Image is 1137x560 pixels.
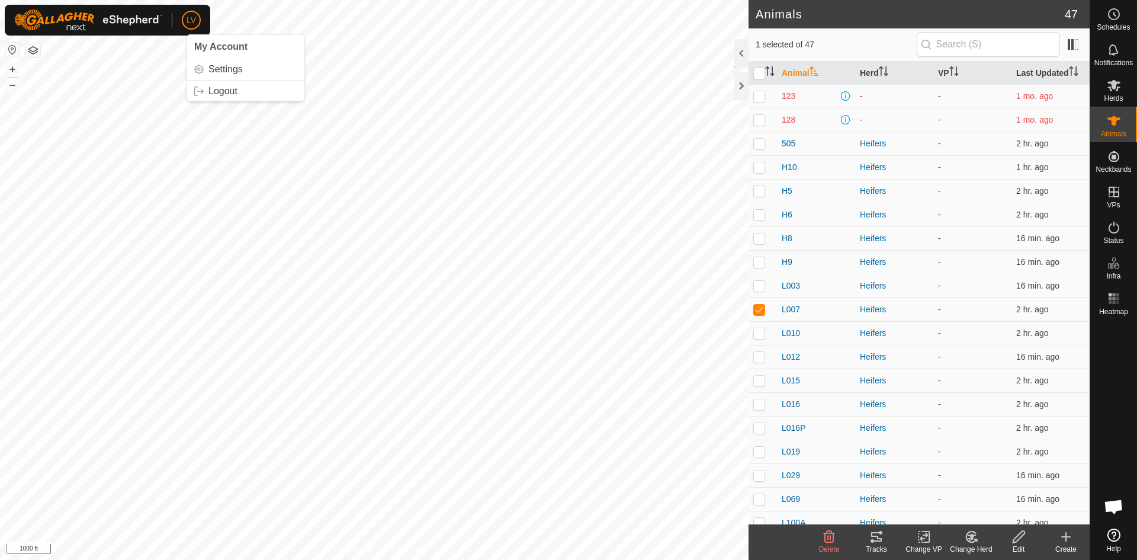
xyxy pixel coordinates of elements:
span: L010 [782,327,800,340]
span: 1 selected of 47 [756,39,917,51]
a: Settings [187,60,304,79]
span: Heatmap [1099,308,1128,315]
app-display-virtual-paddock-transition: - [938,423,941,433]
span: L029 [782,469,800,482]
span: L007 [782,303,800,316]
span: Aug 18, 2025, 10:06 AM [1016,115,1053,124]
span: Delete [819,545,840,553]
div: Edit [995,544,1042,555]
span: Status [1103,237,1123,244]
p-sorticon: Activate to sort [949,68,959,78]
span: H5 [782,185,792,197]
button: Reset Map [5,43,20,57]
span: 128 [782,114,795,126]
div: Heifers [860,327,929,340]
div: Heifers [860,137,929,150]
app-display-virtual-paddock-transition: - [938,91,941,101]
app-display-virtual-paddock-transition: - [938,257,941,267]
span: Sep 26, 2025, 12:06 PM [1016,305,1049,314]
span: Sep 26, 2025, 12:06 PM [1016,376,1049,385]
div: Heifers [860,161,929,174]
span: Sep 26, 2025, 2:06 PM [1016,281,1059,290]
app-display-virtual-paddock-transition: - [938,352,941,361]
app-display-virtual-paddock-transition: - [938,186,941,196]
span: Sep 26, 2025, 2:06 PM [1016,352,1059,361]
app-display-virtual-paddock-transition: - [938,399,941,409]
th: Herd [855,62,933,85]
span: Neckbands [1096,166,1131,173]
app-display-virtual-paddock-transition: - [938,518,941,527]
span: Sep 26, 2025, 12:06 PM [1016,423,1049,433]
app-display-virtual-paddock-transition: - [938,281,941,290]
span: My Account [194,41,248,52]
app-display-virtual-paddock-transition: - [938,447,941,456]
app-display-virtual-paddock-transition: - [938,305,941,314]
div: Heifers [860,256,929,268]
span: Sep 26, 2025, 2:06 PM [1016,233,1059,243]
a: Logout [187,82,304,101]
a: Privacy Policy [327,545,372,555]
div: Heifers [860,493,929,505]
span: 47 [1065,5,1078,23]
span: Sep 26, 2025, 12:06 PM [1016,328,1049,338]
span: Sep 26, 2025, 11:36 AM [1016,186,1049,196]
span: 123 [782,90,795,103]
span: VPs [1107,201,1120,209]
a: Contact Us [386,545,421,555]
div: Heifers [860,422,929,434]
span: Sep 26, 2025, 12:36 PM [1016,162,1049,172]
span: Sep 26, 2025, 12:06 PM [1016,399,1049,409]
app-display-virtual-paddock-transition: - [938,376,941,385]
span: Infra [1106,273,1120,280]
app-display-virtual-paddock-transition: - [938,115,941,124]
div: Heifers [860,351,929,363]
span: Sep 26, 2025, 11:36 AM [1016,518,1049,527]
span: H10 [782,161,797,174]
img: Gallagher Logo [14,9,162,31]
p-sorticon: Activate to sort [1069,68,1078,78]
span: Sep 26, 2025, 11:36 AM [1016,210,1049,219]
div: Tracks [853,544,900,555]
span: L019 [782,446,800,458]
div: Heifers [860,232,929,245]
div: Heifers [860,280,929,292]
span: H6 [782,209,792,221]
th: Last Updated [1011,62,1090,85]
div: Heifers [860,209,929,221]
th: VP [933,62,1011,85]
app-display-virtual-paddock-transition: - [938,139,941,148]
span: LV [187,14,196,27]
div: Open chat [1096,489,1132,524]
div: Change VP [900,544,947,555]
span: Schedules [1097,24,1130,31]
span: L015 [782,375,800,387]
div: Heifers [860,398,929,411]
span: L100A [782,517,805,529]
a: Help [1090,524,1137,557]
div: Heifers [860,375,929,387]
input: Search (S) [917,32,1060,57]
span: L003 [782,280,800,292]
span: Sep 26, 2025, 2:06 PM [1016,471,1059,480]
span: L069 [782,493,800,505]
span: H9 [782,256,792,268]
app-display-virtual-paddock-transition: - [938,328,941,338]
span: Herds [1104,95,1123,102]
h2: Animals [756,7,1065,21]
span: Notifications [1094,59,1133,66]
div: Heifers [860,185,929,197]
span: Settings [208,65,243,74]
span: H8 [782,232,792,245]
span: Sep 26, 2025, 12:06 PM [1016,139,1049,148]
p-sorticon: Activate to sort [810,68,819,78]
div: Create [1042,544,1090,555]
button: Map Layers [26,43,40,57]
span: 505 [782,137,795,150]
button: + [5,62,20,76]
span: Animals [1101,130,1126,137]
span: Sep 26, 2025, 11:36 AM [1016,447,1049,456]
span: Sep 26, 2025, 2:06 PM [1016,494,1059,504]
span: Help [1106,545,1121,552]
